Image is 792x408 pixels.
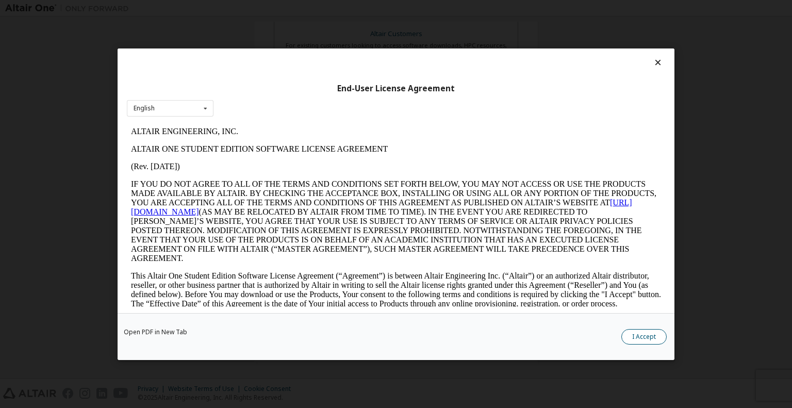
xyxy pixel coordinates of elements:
[124,329,187,335] a: Open PDF in New Tab
[621,329,667,344] button: I Accept
[4,39,534,48] p: (Rev. [DATE])
[4,22,534,31] p: ALTAIR ONE STUDENT EDITION SOFTWARE LICENSE AGREEMENT
[4,149,534,186] p: This Altair One Student Edition Software License Agreement (“Agreement”) is between Altair Engine...
[127,83,665,93] div: End-User License Agreement
[134,105,155,111] div: English
[4,75,505,93] a: [URL][DOMAIN_NAME]
[4,4,534,13] p: ALTAIR ENGINEERING, INC.
[4,57,534,140] p: IF YOU DO NOT AGREE TO ALL OF THE TERMS AND CONDITIONS SET FORTH BELOW, YOU MAY NOT ACCESS OR USE...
